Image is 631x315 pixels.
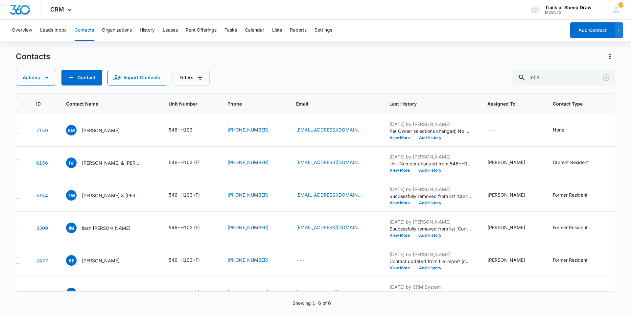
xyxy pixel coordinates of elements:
[169,256,200,263] div: 546-H103 (F)
[389,160,472,167] p: Unit Number changed from 546-H103 to 546-H103 (F).
[315,20,332,41] button: Settings
[66,255,131,266] div: Contact Name - Allison Engelhart - Select to Edit Field
[50,6,64,13] span: CRM
[513,70,615,85] input: Search Contacts
[553,224,588,231] div: Former Resident
[40,20,67,41] button: Leads Inbox
[66,125,131,135] div: Contact Name - Bernadette Martinez - Select to Edit Field
[227,126,280,134] div: Phone - (970) 308-0422 - Select to Edit Field
[553,100,591,107] span: Contact Type
[224,20,237,41] button: Tasks
[66,125,77,135] span: BM
[227,126,269,133] a: [PHONE_NUMBER]
[36,128,48,133] a: Navigate to contact details page for Bernadette Martinez
[36,258,48,263] a: Navigate to contact details page for Allison Engelhart
[553,289,599,297] div: Contact Type - Former Resident - Select to Edit Field
[163,20,178,41] button: Leases
[553,126,576,134] div: Contact Type - None - Select to Edit Field
[169,289,212,297] div: Unit Number - 546-H103 (F) - Select to Edit Field
[36,160,48,166] a: Navigate to contact details page for Isaac Vargas & Audriana Hernandez
[61,70,102,85] button: Add Contact
[82,290,141,297] p: [PERSON_NAME] & [PERSON_NAME]
[296,289,374,297] div: Email - brettlajeunesse343@gmail.com - Select to Edit Field
[553,159,601,167] div: Contact Type - Current Resident - Select to Edit Field
[487,159,525,166] div: [PERSON_NAME]
[618,2,623,8] div: notifications count
[389,251,472,258] p: [DATE] by [PERSON_NAME]
[82,225,130,231] p: Iban [PERSON_NAME]
[292,300,331,306] p: Showing 1-6 of 6
[553,256,599,264] div: Contact Type - Former Resident - Select to Edit Field
[227,289,280,297] div: Phone - (970) 893-3573 - Select to Edit Field
[272,20,282,41] button: Lists
[66,190,77,201] span: TW
[290,20,307,41] button: Reports
[169,289,200,296] div: 546-H103 (F)
[296,256,317,264] div: Email - - Select to Edit Field
[487,289,496,297] div: ---
[414,266,446,270] button: Add History
[487,100,527,107] span: Assigned To
[66,288,153,298] div: Contact Name - Alita Frausto & Brett LaJeunesse - Select to Edit Field
[487,256,537,264] div: Assigned To - Thomas Murphy - Select to Edit Field
[414,201,446,205] button: Add History
[16,70,56,85] button: Actions
[487,191,537,199] div: Assigned To - Thomas Murphy - Select to Edit Field
[296,256,305,264] div: ---
[601,72,611,83] button: Clear
[169,224,200,231] div: 546-H103 (F)
[12,20,32,41] button: Overview
[487,256,525,263] div: [PERSON_NAME]
[296,126,362,133] a: [EMAIL_ADDRESS][DOMAIN_NAME]
[36,193,48,198] a: Navigate to contact details page for Tyler Wagner & Zoey Lopez
[553,256,588,263] div: Former Resident
[66,288,77,298] span: AF
[389,218,472,225] p: [DATE] by [PERSON_NAME]
[245,20,264,41] button: Calendar
[75,20,94,41] button: Contacts
[487,159,537,167] div: Assigned To - Thomas Murphy - Select to Edit Field
[227,100,271,107] span: Phone
[169,126,204,134] div: Unit Number - 546-H103 - Select to Edit Field
[296,126,374,134] div: Email - Berniemartinez242@gmail.com - Select to Edit Field
[389,136,414,140] button: View More
[107,70,167,85] button: Import Contacts
[186,20,217,41] button: Rent Offerings
[487,224,525,231] div: [PERSON_NAME]
[82,257,120,264] p: [PERSON_NAME]
[169,159,200,166] div: 546-H103 (F)
[227,191,280,199] div: Phone - (970) 347-7724 - Select to Edit Field
[66,157,153,168] div: Contact Name - Isaac Vargas & Audriana Hernandez - Select to Edit Field
[487,191,525,198] div: [PERSON_NAME]
[553,191,588,198] div: Former Resident
[36,225,48,231] a: Navigate to contact details page for Iban Meza
[545,10,592,15] div: account id
[389,153,472,160] p: [DATE] by [PERSON_NAME]
[389,121,472,128] p: [DATE] by [PERSON_NAME]
[487,289,508,297] div: Assigned To - - Select to Edit Field
[227,256,280,264] div: Phone - (970) 353-6476 - Select to Edit Field
[553,191,599,199] div: Contact Type - Former Resident - Select to Edit Field
[296,159,362,166] a: [EMAIL_ADDRESS][DOMAIN_NAME]
[169,191,200,198] div: 546-H103 (F)
[414,136,446,140] button: Add History
[487,224,537,232] div: Assigned To - Thomas Murphy - Select to Edit Field
[169,159,212,167] div: Unit Number - 546-H103 (F) - Select to Edit Field
[227,256,269,263] a: [PHONE_NUMBER]
[296,224,362,231] a: [EMAIL_ADDRESS][DOMAIN_NAME]
[227,289,269,296] a: [PHONE_NUMBER]
[389,186,472,193] p: [DATE] by [PERSON_NAME]
[82,127,120,134] p: [PERSON_NAME]
[389,266,414,270] button: View More
[82,192,141,199] p: [PERSON_NAME] & [PERSON_NAME]
[389,128,472,134] p: Pet Owner selections changed; No was added.
[414,233,446,237] button: Add History
[487,126,508,134] div: Assigned To - - Select to Edit Field
[173,70,210,85] button: Filters
[389,283,472,290] p: [DATE] by CRM System
[66,190,153,201] div: Contact Name - Tyler Wagner & Zoey Lopez - Select to Edit Field
[102,20,132,41] button: Organizations
[16,52,50,61] h1: Contacts
[227,224,269,231] a: [PHONE_NUMBER]
[553,159,589,166] div: Current Resident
